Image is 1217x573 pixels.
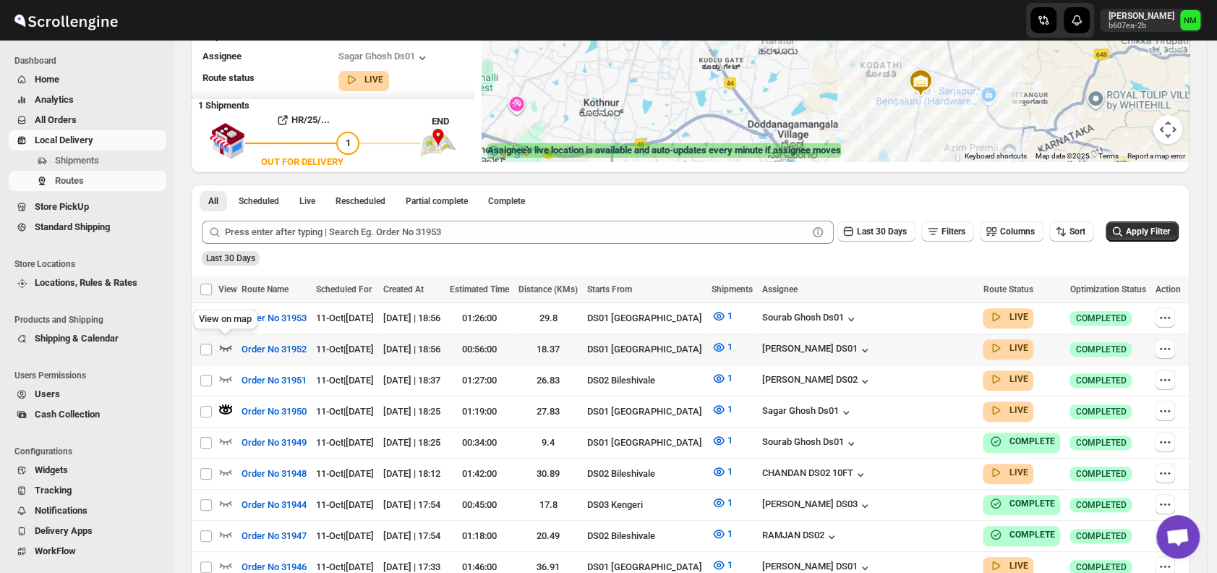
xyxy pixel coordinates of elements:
[762,498,872,513] button: [PERSON_NAME] DS03
[233,369,315,392] button: Order No 31951
[1075,375,1126,386] span: COMPLETED
[383,284,424,294] span: Created At
[518,529,578,543] div: 20.49
[762,436,858,451] div: Sourab Ghosh Ds01
[9,501,166,521] button: Notifications
[518,467,578,481] div: 30.89
[233,400,315,423] button: Order No 31950
[1009,530,1054,540] b: COMPLETE
[488,195,525,207] span: Complete
[14,446,166,457] span: Configurations
[727,559,733,570] span: 1
[55,175,84,186] span: Routes
[316,499,374,510] span: 11-Oct | [DATE]
[857,226,907,237] span: Last 30 Days
[383,342,441,357] div: [DATE] | 18:56
[1009,312,1028,322] b: LIVE
[762,530,839,544] button: RAMJAN DS02
[727,528,733,539] span: 1
[988,372,1028,386] button: LIVE
[988,527,1054,542] button: COMPLETE
[316,530,374,541] span: 11-Oct | [DATE]
[233,338,315,361] button: Order No 31952
[941,226,965,237] span: Filters
[242,498,307,512] span: Order No 31944
[727,341,733,352] span: 1
[202,72,255,83] span: Route status
[383,436,441,450] div: [DATE] | 18:25
[1180,10,1200,30] span: Narjit Magar
[762,343,872,357] button: [PERSON_NAME] DS01
[980,221,1043,242] button: Columns
[1069,226,1085,237] span: Sort
[1155,284,1180,294] span: Action
[35,409,100,420] span: Cash Collection
[35,221,110,232] span: Standard Shipping
[1075,468,1126,480] span: COMPLETED
[35,505,87,516] span: Notifications
[35,277,137,288] span: Locations, Rules & Rates
[14,314,166,326] span: Products and Shipping
[762,405,853,420] button: Sagar Ghosh Ds01
[245,109,359,132] button: HR/25/...
[202,51,242,61] span: Assignee
[364,75,383,85] b: LIVE
[35,94,74,105] span: Analytics
[9,69,166,90] button: Home
[316,313,374,323] span: 11-Oct | [DATE]
[727,373,733,383] span: 1
[1075,437,1126,449] span: COMPLETED
[225,221,808,244] input: Press enter after typing | Search Eg. Order No 31953
[9,110,166,130] button: All Orders
[703,491,741,514] button: 1
[233,525,315,548] button: Order No 31947
[450,436,510,450] div: 00:34:00
[233,431,315,454] button: Order No 31949
[518,342,578,357] div: 18.37
[9,150,166,171] button: Shipments
[1075,344,1126,355] span: COMPLETED
[762,284,798,294] span: Assignee
[209,113,245,169] img: shop.svg
[703,367,741,390] button: 1
[487,143,841,158] label: Assignee's live location is available and auto-updates every minute if assignee moves
[338,51,430,65] button: Sagar Ghosh Ds01
[586,498,703,512] div: DS03 Kengeri
[988,341,1028,355] button: LIVE
[586,467,703,481] div: DS02 Bileshivale
[1009,374,1028,384] b: LIVE
[485,143,533,161] a: Open this area in Google Maps (opens a new window)
[450,498,510,512] div: 00:45:00
[383,311,441,326] div: [DATE] | 18:56
[518,373,578,388] div: 26.83
[518,436,578,450] div: 9.4
[9,480,166,501] button: Tracking
[1009,561,1028,571] b: LIVE
[450,467,510,481] div: 01:42:00
[218,284,237,294] span: View
[727,310,733,321] span: 1
[383,498,441,512] div: [DATE] | 17:54
[383,373,441,388] div: [DATE] | 18:37
[518,404,578,419] div: 27.83
[383,467,441,481] div: [DATE] | 18:12
[762,374,872,389] button: [PERSON_NAME] DS02
[242,404,307,419] span: Order No 31950
[316,437,374,448] span: 11-Oct | [DATE]
[9,328,166,349] button: Shipping & Calendar
[586,342,703,357] div: DS01 [GEOGRAPHIC_DATA]
[586,284,631,294] span: Starts From
[261,155,343,169] div: OUT FOR DELIVERY
[1009,343,1028,353] b: LIVE
[1100,9,1202,32] button: User menu
[988,434,1054,449] button: COMPLETE
[383,529,441,543] div: [DATE] | 17:54
[406,195,468,207] span: Partial complete
[727,404,733,415] span: 1
[450,404,510,419] div: 01:19:00
[316,561,374,572] span: 11-Oct | [DATE]
[35,201,89,212] span: Store PickUp
[586,404,703,419] div: DS01 [GEOGRAPHIC_DATA]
